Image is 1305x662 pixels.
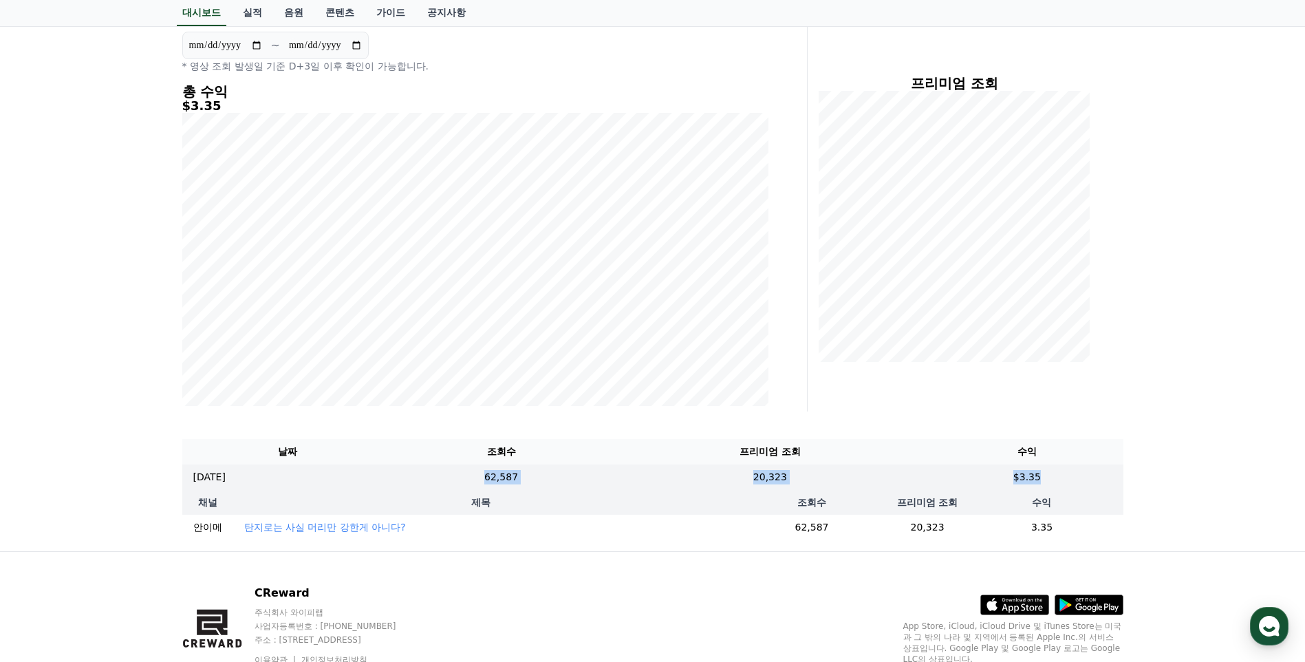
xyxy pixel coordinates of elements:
button: 탄지로는 사실 머리만 강한게 아니다? [244,520,406,534]
h4: 프리미엄 조회 [819,76,1090,91]
a: 설정 [177,436,264,471]
th: 제목 [233,490,730,515]
th: 수익 [931,439,1123,465]
p: ~ [271,37,280,54]
th: 프리미엄 조회 [609,439,931,465]
td: 62,587 [729,515,894,540]
span: 설정 [213,457,229,468]
td: 20,323 [609,465,931,490]
th: 수익 [960,490,1123,515]
h4: 총 수익 [182,84,768,99]
th: 조회수 [393,439,610,465]
a: 대화 [91,436,177,471]
td: $3.35 [931,465,1123,490]
h5: $3.35 [182,99,768,113]
th: 프리미엄 조회 [894,490,961,515]
p: 사업자등록번호 : [PHONE_NUMBER] [255,621,422,632]
th: 채널 [182,490,233,515]
td: 3.35 [960,515,1123,540]
a: 홈 [4,436,91,471]
th: 조회수 [729,490,894,515]
td: 62,587 [393,465,610,490]
p: * 영상 조회 발생일 기준 D+3일 이후 확인이 가능합니다. [182,59,768,73]
th: 날짜 [182,439,393,465]
td: 안이메 [182,515,233,540]
span: 홈 [43,457,52,468]
p: 주식회사 와이피랩 [255,607,422,618]
p: [DATE] [193,470,226,484]
p: CReward [255,585,422,601]
p: 주소 : [STREET_ADDRESS] [255,634,422,645]
span: 대화 [126,458,142,469]
td: 20,323 [894,515,961,540]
